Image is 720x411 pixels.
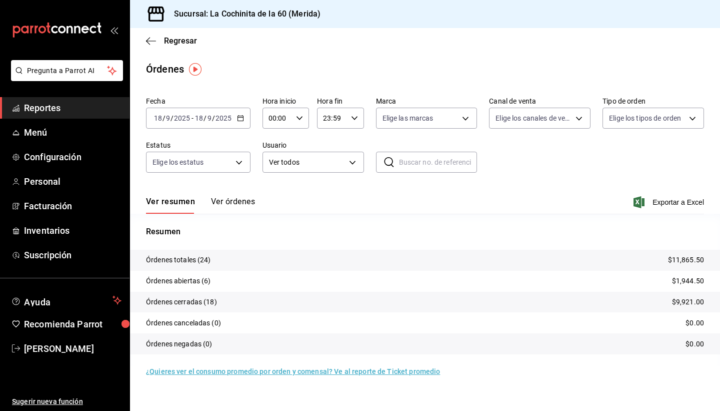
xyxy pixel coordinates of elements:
span: Configuración [24,150,121,164]
span: Reportes [24,101,121,115]
span: Recomienda Parrot [24,317,121,331]
span: Inventarios [24,224,121,237]
h3: Sucursal: La Cochinita de la 60 (Merida) [166,8,320,20]
label: Hora inicio [262,98,309,105]
span: / [170,114,173,122]
span: Menú [24,126,121,139]
p: Órdenes cerradas (18) [146,297,217,307]
input: -- [194,114,203,122]
span: / [203,114,206,122]
span: [PERSON_NAME] [24,342,121,355]
span: Personal [24,175,121,188]
span: Ver todos [269,157,345,168]
label: Marca [376,98,477,105]
label: Canal de venta [489,98,590,105]
a: ¿Quieres ver el consumo promedio por orden y comensal? Ve al reporte de Ticket promedio [146,367,440,375]
p: Resumen [146,226,704,238]
input: ---- [173,114,190,122]
span: Facturación [24,199,121,213]
span: Suscripción [24,248,121,262]
label: Usuario [262,142,364,149]
div: Órdenes [146,62,184,77]
button: Ver órdenes [211,197,255,214]
span: - [191,114,193,122]
p: Órdenes canceladas (0) [146,318,221,328]
span: Elige los canales de venta [495,113,572,123]
input: -- [165,114,170,122]
label: Tipo de orden [602,98,704,105]
button: Exportar a Excel [635,196,704,208]
div: navigation tabs [146,197,255,214]
span: Pregunta a Parrot AI [27,66,107,76]
span: Regresar [164,36,197,46]
p: Órdenes abiertas (6) [146,276,211,286]
span: Elige las marcas [382,113,433,123]
p: Órdenes negadas (0) [146,339,212,349]
p: Órdenes totales (24) [146,255,211,265]
label: Hora fin [317,98,363,105]
p: $0.00 [685,318,704,328]
span: / [162,114,165,122]
button: Pregunta a Parrot AI [11,60,123,81]
p: $11,865.50 [668,255,704,265]
label: Fecha [146,98,250,105]
input: ---- [215,114,232,122]
input: -- [207,114,212,122]
input: Buscar no. de referencia [399,152,477,172]
input: -- [153,114,162,122]
button: Ver resumen [146,197,195,214]
a: Pregunta a Parrot AI [7,73,123,83]
button: Regresar [146,36,197,46]
span: / [212,114,215,122]
label: Estatus [146,142,250,149]
span: Elige los tipos de orden [609,113,681,123]
p: $9,921.00 [672,297,704,307]
p: $0.00 [685,339,704,349]
img: Tooltip marker [189,63,201,76]
button: open_drawer_menu [110,26,118,34]
span: Ayuda [24,294,108,306]
span: Sugerir nueva función [12,396,121,407]
span: Elige los estatus [152,157,203,167]
p: $1,944.50 [672,276,704,286]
